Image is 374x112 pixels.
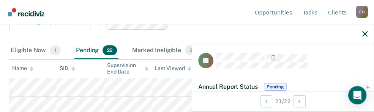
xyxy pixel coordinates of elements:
div: Open Intercom Messenger [348,86,366,104]
div: Last Viewed [155,65,191,72]
span: 1 [50,45,61,55]
span: Annual Report Status [198,83,258,90]
div: E O [356,6,368,18]
div: SID [60,65,75,72]
div: Supervision End Date [107,62,148,75]
div: Marked Ineligible [131,42,198,59]
span: 0 [185,45,197,55]
img: Recidiviz [8,8,44,16]
span: Pending [264,83,287,91]
div: Annual Report StatusPending [192,75,374,99]
button: Next Opportunity [294,95,306,107]
button: Profile dropdown button [356,6,368,18]
div: 21 / 22 [192,91,374,111]
div: Pending [74,42,118,59]
div: Eligible Now [9,42,62,59]
span: 22 [103,45,117,55]
button: Previous Opportunity [260,95,272,107]
div: Name [12,65,33,72]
